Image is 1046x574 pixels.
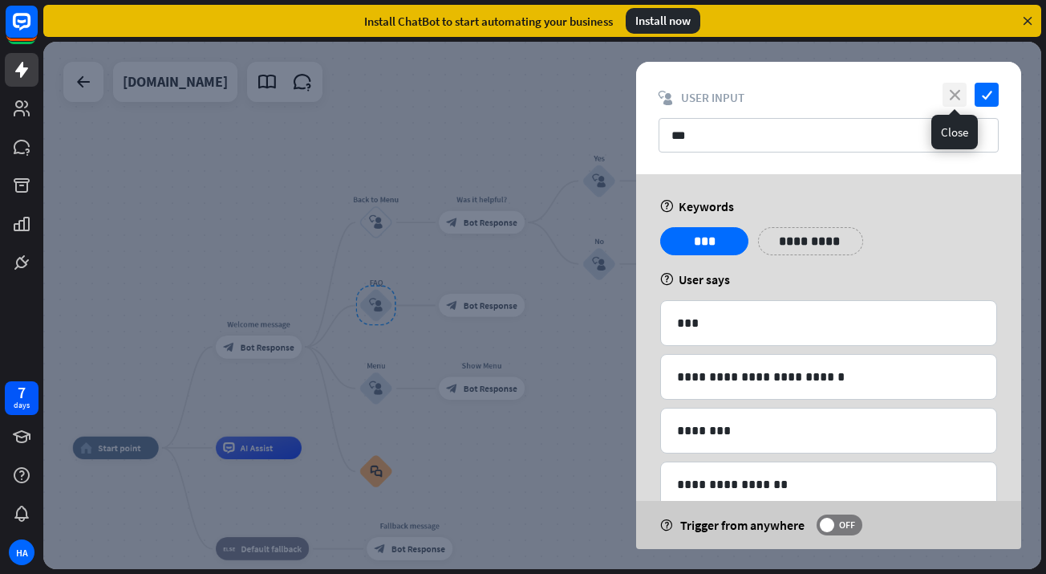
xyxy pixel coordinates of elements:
div: HA [9,539,34,565]
div: days [14,400,30,411]
i: block_user_input [659,91,673,105]
span: OFF [834,519,859,531]
button: Open LiveChat chat widget [13,6,61,55]
span: User Input [681,90,744,105]
a: 7 days [5,381,39,415]
i: help [660,200,674,213]
span: Trigger from anywhere [680,517,805,533]
i: help [660,273,674,286]
i: close [943,83,967,107]
i: check [975,83,999,107]
div: 7 [18,385,26,400]
div: User says [660,271,997,287]
i: help [660,519,672,531]
div: Install ChatBot to start automating your business [364,14,613,29]
div: Install now [626,8,700,34]
div: Keywords [660,198,997,214]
